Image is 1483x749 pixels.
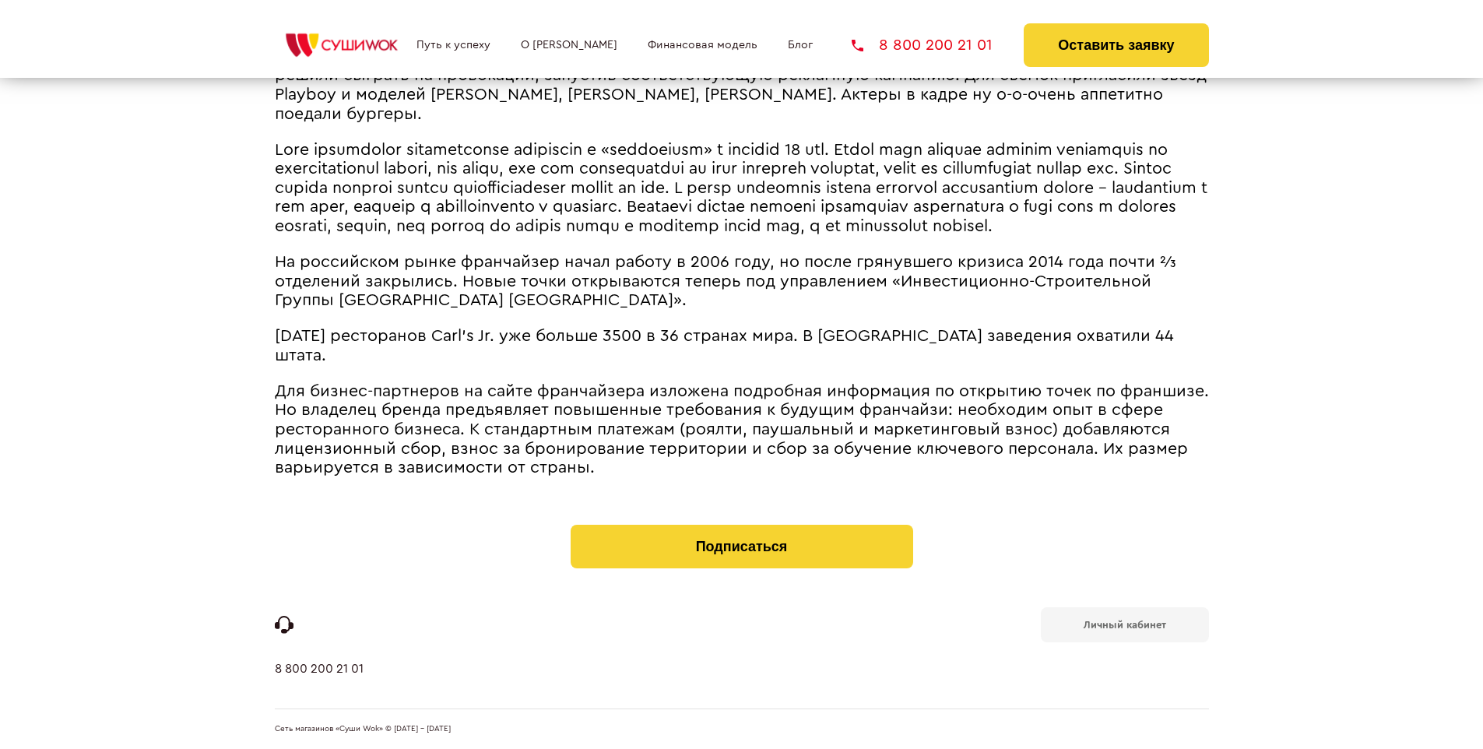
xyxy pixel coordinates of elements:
[275,142,1207,234] span: Lore ipsumdolor sitametconse adipiscin e «seddoeiusm» t incidid 18 utl. Etdol magn aliquae admini...
[788,39,813,51] a: Блог
[648,39,757,51] a: Финансовая модель
[571,525,913,568] button: Подписаться
[275,383,1209,476] span: Для бизнес-партнеров на сайте франчайзера изложена подробная информация по открытию точек по фран...
[275,254,1176,308] span: На российском рынке франчайзер начал работу в 2006 году, но после грянувшего кризиса 2014 года по...
[275,328,1174,364] span: [DATE] ресторанов Carl’s Jr. уже больше 3500 в 36 странах мира. В [GEOGRAPHIC_DATA] заведения охв...
[275,725,451,734] span: Сеть магазинов «Суши Wok» © [DATE] - [DATE]
[416,39,490,51] a: Путь к успеху
[1041,607,1209,642] a: Личный кабинет
[852,37,993,53] a: 8 800 200 21 01
[275,662,364,709] a: 8 800 200 21 01
[1084,620,1166,630] b: Личный кабинет
[879,37,993,53] span: 8 800 200 21 01
[521,39,617,51] a: О [PERSON_NAME]
[275,29,1207,121] span: Шло время, наступили 90-е годы прошлого века. У заведений [PERSON_NAME] появлялось всё больше нов...
[1024,23,1208,67] button: Оставить заявку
